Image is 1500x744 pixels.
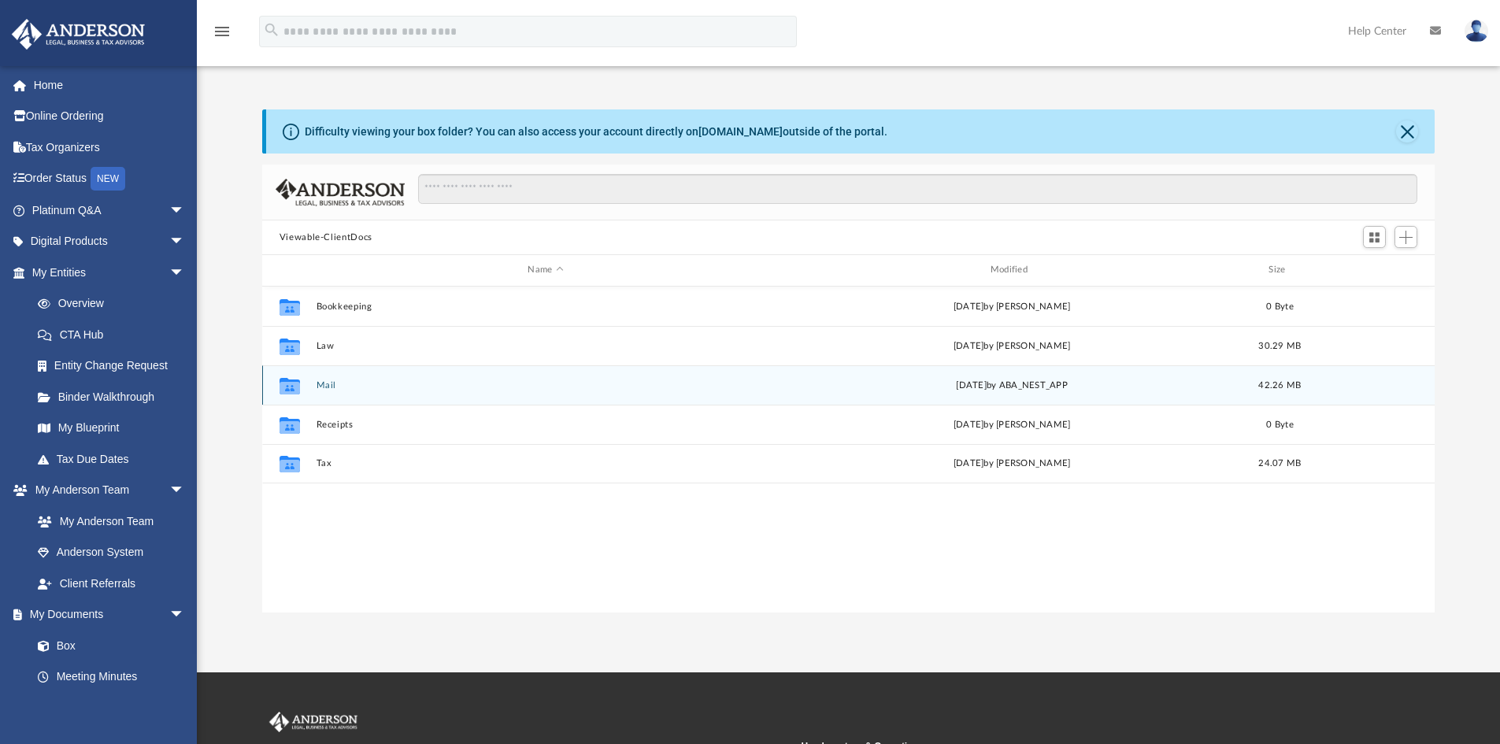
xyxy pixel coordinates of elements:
a: Anderson System [22,537,201,568]
a: [DOMAIN_NAME] [698,125,783,138]
div: id [1318,263,1428,277]
div: Name [315,263,775,277]
span: 42.26 MB [1258,380,1301,389]
img: User Pic [1465,20,1488,43]
div: [DATE] by [PERSON_NAME] [782,299,1241,313]
a: Online Ordering [11,101,209,132]
span: arrow_drop_down [169,599,201,631]
div: id [269,263,309,277]
a: CTA Hub [22,319,209,350]
div: Size [1248,263,1311,277]
a: Binder Walkthrough [22,381,209,413]
a: Tax Due Dates [22,443,209,475]
button: Mail [316,380,775,391]
input: Search files and folders [418,174,1417,204]
div: grid [262,287,1435,613]
a: Overview [22,288,209,320]
img: Anderson Advisors Platinum Portal [266,712,361,732]
img: Anderson Advisors Platinum Portal [7,19,150,50]
a: Platinum Q&Aarrow_drop_down [11,194,209,226]
div: [DATE] by [PERSON_NAME] [782,417,1241,431]
a: menu [213,30,231,41]
a: Digital Productsarrow_drop_down [11,226,209,257]
span: 0 Byte [1266,420,1294,428]
a: My Blueprint [22,413,201,444]
a: Client Referrals [22,568,201,599]
span: arrow_drop_down [169,475,201,507]
div: Difficulty viewing your box folder? You can also access your account directly on outside of the p... [305,124,887,140]
a: My Anderson Team [22,505,193,537]
div: Modified [782,263,1242,277]
span: 24.07 MB [1258,459,1301,468]
button: Switch to Grid View [1363,226,1387,248]
div: [DATE] by [PERSON_NAME] [782,339,1241,353]
button: Add [1394,226,1418,248]
i: search [263,21,280,39]
a: My Entitiesarrow_drop_down [11,257,209,288]
a: Tax Organizers [11,131,209,163]
button: Bookkeeping [316,302,775,312]
a: My Documentsarrow_drop_down [11,599,201,631]
a: Entity Change Request [22,350,209,382]
a: My Anderson Teamarrow_drop_down [11,475,201,506]
span: arrow_drop_down [169,257,201,289]
span: arrow_drop_down [169,194,201,227]
a: Meeting Minutes [22,661,201,693]
div: NEW [91,167,125,191]
button: Receipts [316,420,775,430]
button: Law [316,341,775,351]
button: Viewable-ClientDocs [280,231,372,245]
button: Close [1396,120,1418,143]
button: Tax [316,458,775,468]
div: [DATE] by ABA_NEST_APP [782,378,1241,392]
span: arrow_drop_down [169,226,201,258]
a: Box [22,630,193,661]
a: Home [11,69,209,101]
div: [DATE] by [PERSON_NAME] [782,457,1241,471]
span: 30.29 MB [1258,341,1301,350]
i: menu [213,22,231,41]
span: 0 Byte [1266,302,1294,310]
a: Order StatusNEW [11,163,209,195]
